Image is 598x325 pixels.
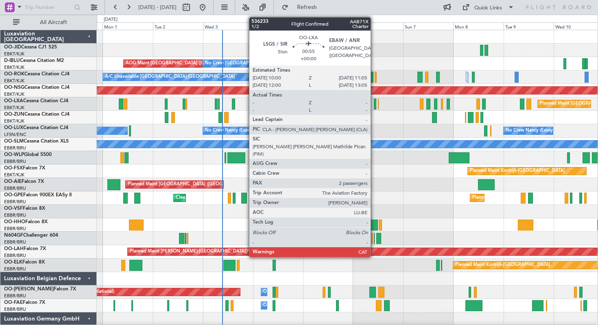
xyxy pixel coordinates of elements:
[4,85,24,90] span: OO-NSG
[4,152,24,157] span: OO-WLP
[278,1,327,14] button: Refresh
[4,239,26,245] a: EBBR/BRU
[4,85,70,90] a: OO-NSGCessna Citation CJ4
[153,22,203,30] div: Tue 2
[4,45,57,50] a: OO-JIDCessna CJ1 525
[4,212,26,218] a: EBBR/BRU
[4,45,21,50] span: OO-JID
[470,165,565,177] div: Planned Maint Kortrijk-[GEOGRAPHIC_DATA]
[9,16,88,29] button: All Aircraft
[4,199,26,205] a: EBBR/BRU
[4,246,24,251] span: OO-LAH
[4,158,26,165] a: EBBR/BRU
[4,139,24,144] span: OO-SLM
[4,139,69,144] a: OO-SLMCessna Citation XLS
[4,185,26,191] a: EBBR/BRU
[474,4,502,12] div: Quick Links
[263,286,319,298] div: Owner Melsbroek Air Base
[4,260,45,265] a: OO-ELKFalcon 8X
[263,299,319,312] div: Owner Melsbroek Air Base
[4,152,52,157] a: OO-WLPGlobal 5500
[4,51,24,57] a: EBKT/KJK
[138,4,177,11] span: [DATE] - [DATE]
[278,178,431,191] div: Unplanned Maint [GEOGRAPHIC_DATA] ([GEOGRAPHIC_DATA] National)
[4,172,24,178] a: EBKT/KJK
[104,16,118,23] div: [DATE]
[290,4,324,10] span: Refresh
[203,22,253,30] div: Wed 3
[4,287,54,292] span: OO-[PERSON_NAME]
[4,64,24,70] a: EBKT/KJK
[4,260,22,265] span: OO-ELK
[4,206,23,211] span: OO-VSF
[4,72,70,77] a: OO-ROKCessna Citation CJ4
[176,192,312,204] div: Cleaning [GEOGRAPHIC_DATA] ([GEOGRAPHIC_DATA] National)
[4,226,26,232] a: EBBR/BRU
[4,112,70,117] a: OO-ZUNCessna Citation CJ4
[4,166,45,171] a: OO-FSXFalcon 7X
[21,20,86,25] span: All Aircraft
[453,22,503,30] div: Mon 8
[4,118,24,124] a: EBKT/KJK
[403,22,453,30] div: Sun 7
[4,179,44,184] a: OO-AIEFalcon 7X
[4,233,58,238] a: N604GFChallenger 604
[205,125,253,137] div: No Crew Nancy (Essey)
[4,220,25,224] span: OO-HHO
[4,72,24,77] span: OO-ROK
[4,125,23,130] span: OO-LUX
[105,71,235,83] div: A/C Unavailable [GEOGRAPHIC_DATA]-[GEOGRAPHIC_DATA]
[4,233,23,238] span: N604GF
[303,22,353,30] div: Fri 5
[25,1,72,13] input: Trip Number
[4,193,72,198] a: OO-GPEFalcon 900EX EASy II
[4,206,45,211] a: OO-VSFFalcon 8X
[4,287,76,292] a: OO-[PERSON_NAME]Falcon 7X
[4,246,46,251] a: OO-LAHFalcon 7X
[4,112,24,117] span: OO-ZUN
[455,259,550,271] div: Planned Maint Kortrijk-[GEOGRAPHIC_DATA]
[4,293,26,299] a: EBBR/BRU
[253,22,303,30] div: Thu 4
[4,99,68,103] a: OO-LXACessna Citation CJ4
[130,246,370,258] div: Planned Maint [PERSON_NAME]-[GEOGRAPHIC_DATA][PERSON_NAME] ([GEOGRAPHIC_DATA][PERSON_NAME])
[4,300,45,305] a: OO-FAEFalcon 7X
[4,166,23,171] span: OO-FSX
[4,306,26,312] a: EBBR/BRU
[128,178,256,191] div: Planned Maint [GEOGRAPHIC_DATA] ([GEOGRAPHIC_DATA])
[4,145,26,151] a: EBBR/BRU
[4,91,24,97] a: EBKT/KJK
[353,22,403,30] div: Sat 6
[4,193,23,198] span: OO-GPE
[4,99,23,103] span: OO-LXA
[103,22,153,30] div: Mon 1
[4,132,26,138] a: LFSN/ENC
[4,58,20,63] span: D-IBLU
[506,125,554,137] div: No Crew Nancy (Essey)
[4,58,64,63] a: D-IBLUCessna Citation M2
[205,57,341,70] div: No Crew [GEOGRAPHIC_DATA] ([GEOGRAPHIC_DATA] National)
[458,1,518,14] button: Quick Links
[4,266,26,272] a: EBBR/BRU
[4,78,24,84] a: EBKT/KJK
[4,125,68,130] a: OO-LUXCessna Citation CJ4
[4,300,23,305] span: OO-FAE
[504,22,554,30] div: Tue 9
[126,57,267,70] div: AOG Maint [GEOGRAPHIC_DATA] ([GEOGRAPHIC_DATA] National)
[4,220,48,224] a: OO-HHOFalcon 8X
[4,179,22,184] span: OO-AIE
[4,253,26,259] a: EBBR/BRU
[4,105,24,111] a: EBKT/KJK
